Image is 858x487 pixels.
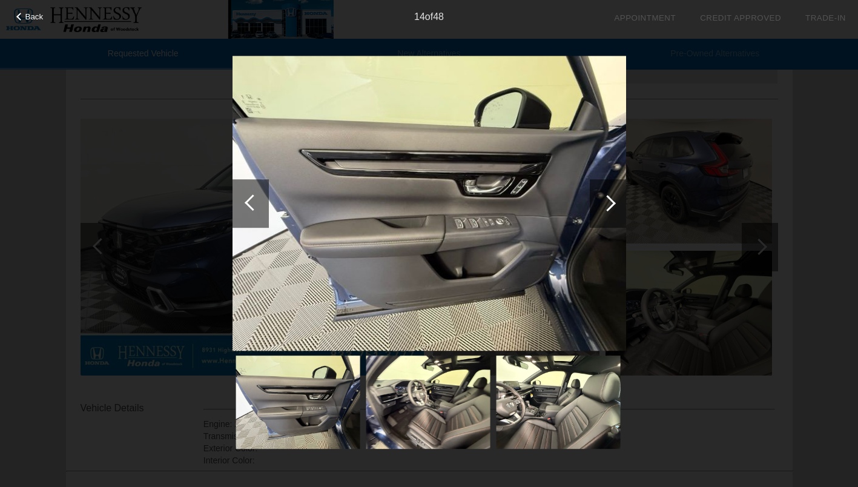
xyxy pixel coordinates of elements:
[366,356,490,449] img: 9410b03a-cdc9-44b4-ae09-23cff7de04cc.jpeg
[236,356,360,449] img: 2b1e7bd2-da8a-4942-a6ad-4bddecec002c.jpeg
[233,56,626,351] img: 2b1e7bd2-da8a-4942-a6ad-4bddecec002c.jpeg
[25,12,44,21] span: Back
[496,356,620,449] img: 012c604b-0cf9-4c92-b815-114f8dba0846.jpeg
[614,13,676,22] a: Appointment
[805,13,846,22] a: Trade-In
[433,12,444,22] span: 48
[700,13,781,22] a: Credit Approved
[414,12,425,22] span: 14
